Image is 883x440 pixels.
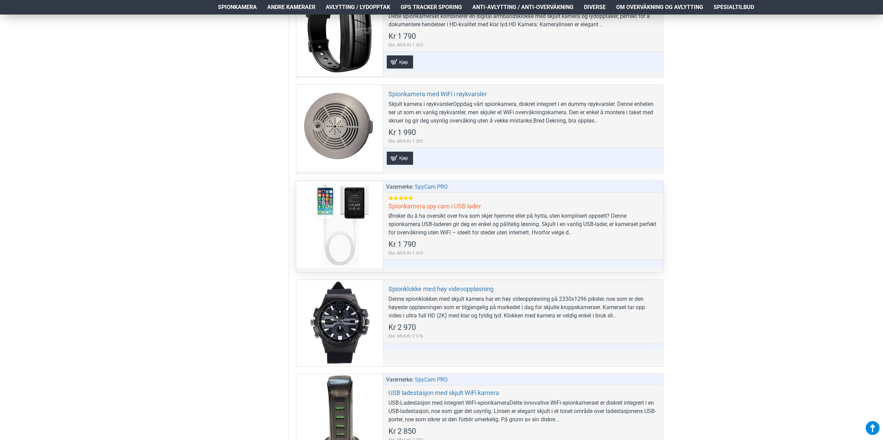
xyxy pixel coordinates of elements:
[714,3,754,11] span: Spesialtilbud
[386,376,413,384] span: Varemerke:
[584,3,606,11] span: Diverse
[401,3,462,11] span: GPS Tracker Sporing
[388,333,423,339] span: Eks. MVA:Kr 2 376
[388,250,423,256] span: Eks. MVA:Kr 1 432
[388,90,487,98] a: Spionkamera med WiFi i røykvarsler
[388,100,658,125] div: Skjult kamera i røykvarslerOppdag vårt spionkamera, diskret integrert i en dummy røykvarsler. Den...
[388,4,658,29] div: Oppdag vår spionklokke, utformet for å sikre diskret og effektiv opptak av video og lyd uten å ve...
[388,33,416,40] span: Kr 1 790
[616,3,703,11] span: Om overvåkning og avlytting
[388,129,416,136] span: Kr 1 990
[388,241,416,248] span: Kr 1 790
[326,3,390,11] span: Avlytting / Lydopptak
[415,183,448,191] a: SpyCam PRO
[296,181,383,268] a: Spionkamera spy cam i USB lader Spionkamera spy cam i USB lader
[388,212,658,237] div: Ønsker du å ha oversikt over hva som skjer hjemme eller på hytta, uten komplisert oppsett? Denne ...
[388,295,658,320] div: Denne spionklokken med skjult kamera har en høy videoppløsning på 2330x1296 piksler, noe som er d...
[267,3,315,11] span: Andre kameraer
[296,280,383,366] a: Spionklokke med høy videooppløsning Spionklokke med høy videooppløsning
[218,3,257,11] span: Spionkamera
[388,399,658,424] div: USB-Ladestasjon med integrert WiFi-spionkameraDette innovative WiFi-spionkameraet er diskret inte...
[388,428,416,435] span: Kr 2 850
[388,389,499,397] a: USB ladestasjon med skjult WiFi kamera
[388,138,423,144] span: Eks. MVA:Kr 1 592
[388,202,481,210] a: Spionkamera spy cam i USB lader
[397,156,410,160] span: Kjøp
[388,42,423,48] span: Eks. MVA:Kr 1 432
[472,3,574,11] span: Anti-avlytting / Anti-overvåkning
[386,183,413,191] span: Varemerke:
[415,376,448,384] a: SpyCam PRO
[388,324,416,331] span: Kr 2 970
[388,285,493,293] a: Spionklokke med høy videooppløsning
[397,60,410,64] span: Kjøp
[296,85,383,171] a: Spionkamera med WiFi i røykvarsler Spionkamera med WiFi i røykvarsler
